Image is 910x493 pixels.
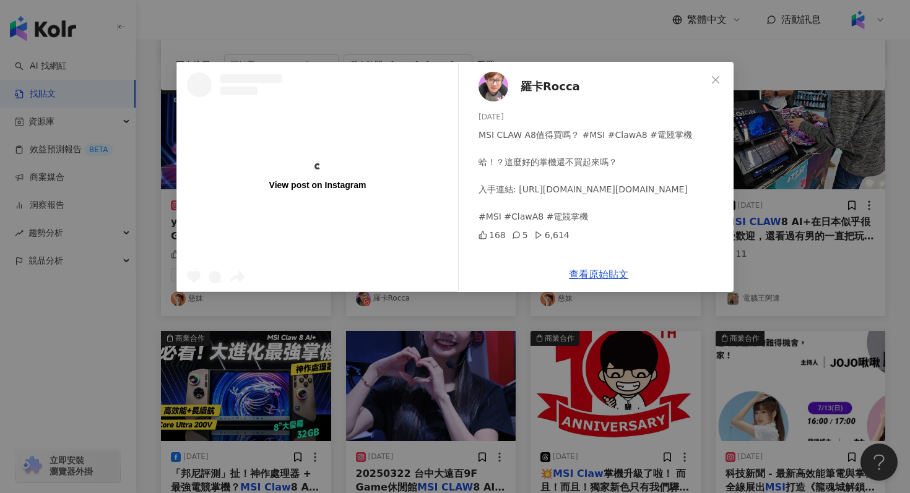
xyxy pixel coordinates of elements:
[479,111,724,123] div: [DATE]
[569,268,628,280] a: 查看原始貼文
[177,62,458,291] a: View post on Instagram
[703,67,728,92] button: Close
[479,72,508,101] img: KOL Avatar
[711,75,721,85] span: close
[479,128,724,223] div: MSI CLAW A8值得買嗎？ #MSI #ClawA8 #電競掌機 蛤！？這麼好的掌機還不買起來嗎？ 入手連結: [URL][DOMAIN_NAME][DOMAIN_NAME] #MSI #...
[512,228,528,242] div: 5
[479,72,706,101] a: KOL Avatar羅卡Rocca
[269,179,366,191] div: View post on Instagram
[479,228,506,242] div: 168
[534,228,570,242] div: 6,614
[521,78,580,95] span: 羅卡Rocca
